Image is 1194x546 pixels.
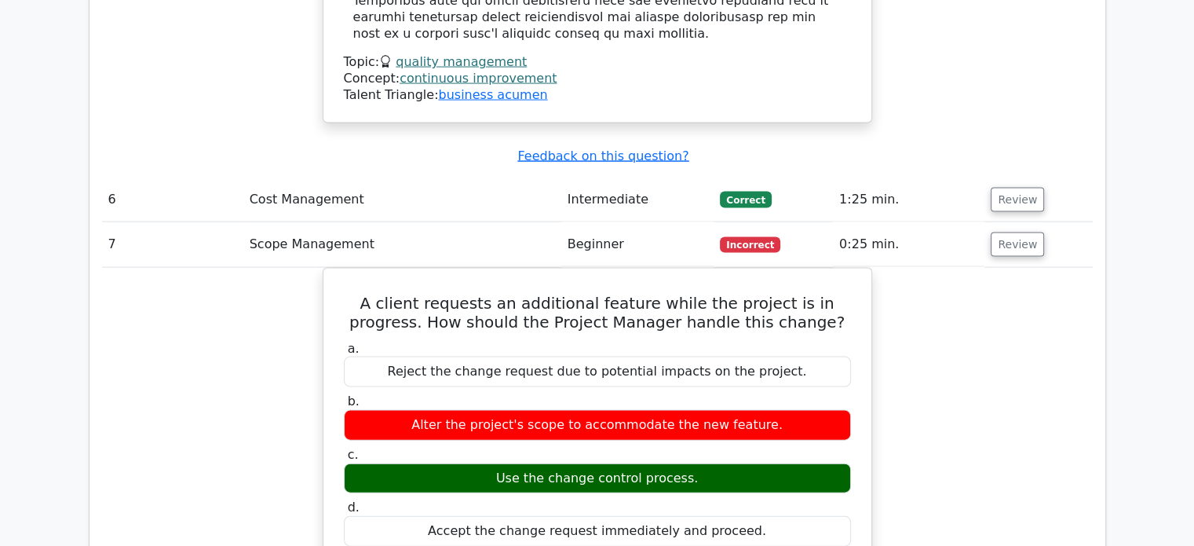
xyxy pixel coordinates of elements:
td: 0:25 min. [833,222,984,267]
div: Reject the change request due to potential impacts on the project. [344,357,851,387]
button: Review [991,233,1044,257]
td: Scope Management [243,222,561,267]
td: 6 [102,178,243,222]
div: Use the change control process. [344,464,851,494]
td: Intermediate [561,178,714,222]
div: Talent Triangle: [344,54,851,103]
span: c. [348,447,359,462]
button: Review [991,188,1044,212]
td: 1:25 min. [833,178,984,222]
span: b. [348,394,360,409]
span: d. [348,500,360,515]
a: continuous improvement [400,71,557,86]
td: 7 [102,222,243,267]
td: Beginner [561,222,714,267]
div: Alter the project's scope to accommodate the new feature. [344,410,851,441]
div: Topic: [344,54,851,71]
td: Cost Management [243,178,561,222]
a: Feedback on this question? [517,148,688,163]
div: Concept: [344,71,851,87]
span: Correct [720,192,771,207]
span: a. [348,341,360,356]
h5: A client requests an additional feature while the project is in progress. How should the Project ... [342,294,853,332]
span: Incorrect [720,237,780,253]
a: business acumen [438,87,547,102]
a: quality management [396,54,527,69]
